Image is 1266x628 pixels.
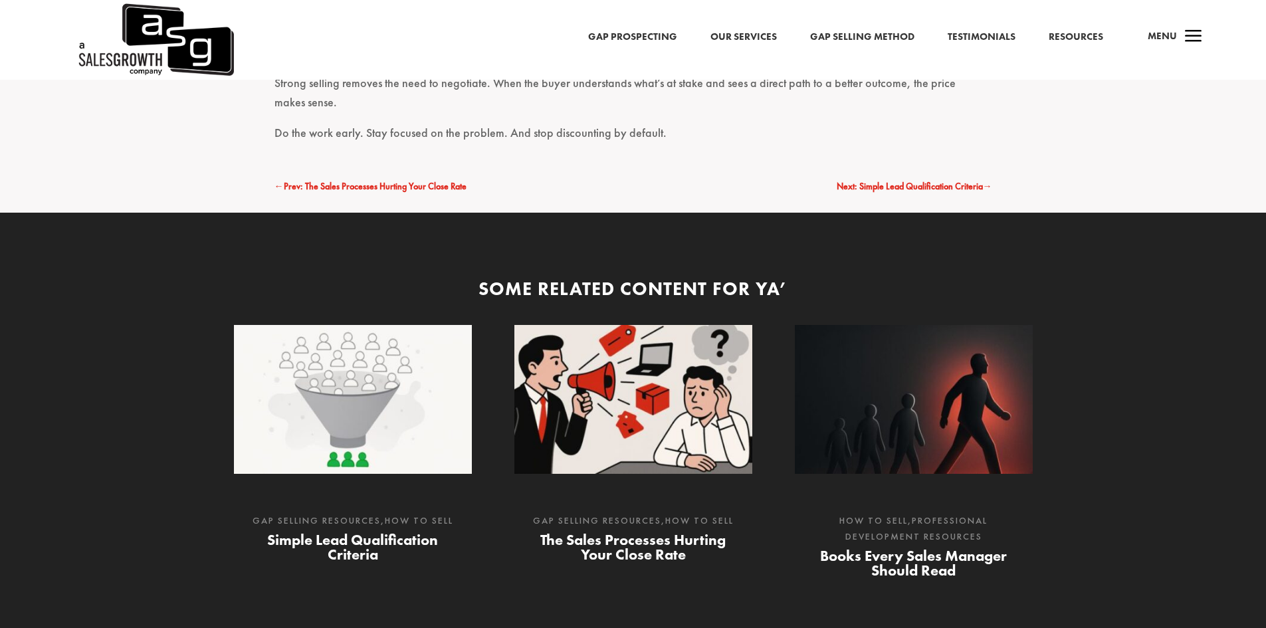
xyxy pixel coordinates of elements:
a: ←Prev: The Sales Processes Hurting Your Close Rate [274,179,467,195]
p: Strong selling removes the need to negotiate. When the buyer understands what’s at stake and sees... [274,74,992,124]
a: Next: Simple Lead Qualification Criteria→ [837,179,992,195]
img: Simple Lead Qualification Criteria [234,325,472,474]
p: , [247,513,459,529]
a: How to Sell [385,514,453,526]
div: Some Related Content for Ya’ [235,276,1032,302]
a: Gap Selling Resources [533,514,661,526]
a: The Sales Processes Hurting Your Close Rate [540,530,726,564]
span: Menu [1148,29,1177,43]
a: Our Services [710,29,777,46]
p: , [808,513,1019,545]
a: How to Sell [839,514,908,526]
img: The Sales Processes Hurting Your Close Rate [514,325,752,474]
a: Gap Selling Resources [253,514,381,526]
span: Next: Simple Lead Qualification Criteria [837,180,983,192]
a: Simple Lead Qualification Criteria [267,530,438,564]
span: → [983,180,992,192]
p: , [528,513,739,529]
a: Resources [1049,29,1103,46]
img: Books Every Sales Manager Should Read [795,325,1033,474]
a: Testimonials [948,29,1015,46]
a: Books Every Sales Manager Should Read [820,546,1007,580]
a: Gap Selling Method [810,29,914,46]
a: Professional Development Resources [845,514,988,542]
a: Gap Prospecting [588,29,677,46]
span: Prev: The Sales Processes Hurting Your Close Rate [284,180,467,192]
span: a [1180,24,1207,51]
p: Do the work early. Stay focused on the problem. And stop discounting by default. [274,124,992,143]
span: ← [274,180,284,192]
a: How to Sell [665,514,734,526]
